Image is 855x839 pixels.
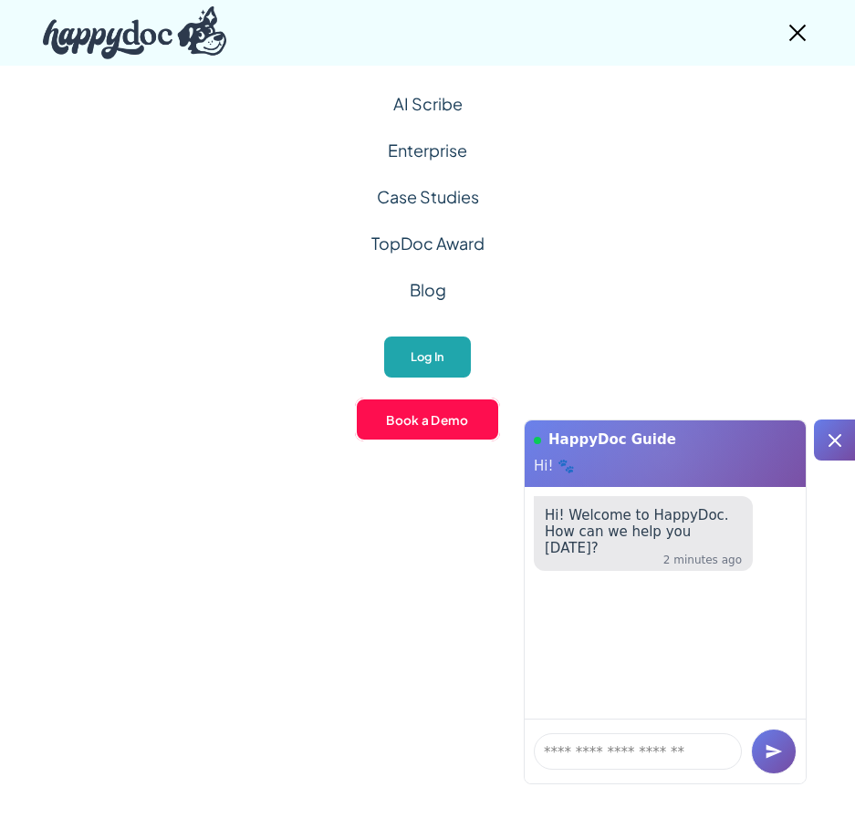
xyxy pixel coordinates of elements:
[43,2,227,64] a: home
[382,335,473,379] a: Log In
[393,80,463,127] a: AI Scribe
[43,6,227,59] img: HappyDoc Logo: A happy dog with his ear up, listening.
[371,220,485,266] a: TopDoc Award
[410,266,446,313] a: Blog
[377,173,479,220] a: Case Studies
[355,398,500,441] a: Book a Demo
[776,11,812,55] div: menu
[388,127,467,173] a: Enterprise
